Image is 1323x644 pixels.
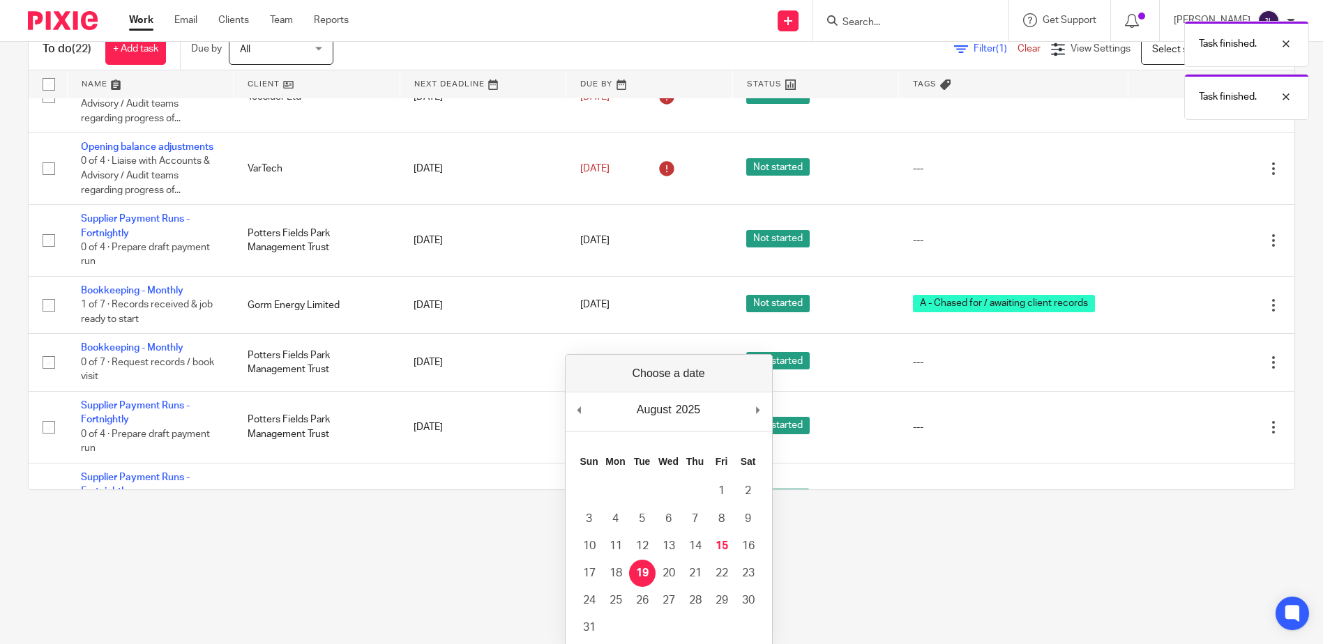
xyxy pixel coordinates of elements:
button: 10 [576,532,603,560]
span: Not started [746,158,810,176]
td: Potters Fields Park Management Trust [234,205,400,277]
td: [DATE] [400,276,566,333]
a: Reports [314,13,349,27]
abbr: Saturday [741,456,756,467]
button: 4 [603,505,629,532]
td: [DATE] [400,463,566,535]
img: svg%3E [1257,10,1280,32]
p: Task finished. [1199,90,1257,104]
td: [DATE] [400,391,566,463]
a: Supplier Payment Runs - Fortnightly [81,473,190,496]
button: Next Month [751,399,765,420]
span: 0 of 4 · Liaise with Accounts & Advisory / Audit teams regarding progress of... [81,85,210,123]
button: 30 [735,587,762,614]
button: 24 [576,587,603,614]
button: 17 [576,560,603,587]
button: 27 [656,587,682,614]
abbr: Wednesday [658,456,679,467]
button: 21 [682,560,709,587]
a: Supplier Payment Runs - Fortnightly [81,214,190,238]
button: 22 [709,560,735,587]
span: [DATE] [580,164,610,174]
abbr: Friday [716,456,728,467]
a: Bookkeeping - Monthly [81,343,183,353]
button: Previous Month [573,399,587,420]
button: 8 [709,505,735,532]
img: Pixie [28,11,98,30]
a: Team [270,13,293,27]
span: 0 of 4 · Liaise with Accounts & Advisory / Audit teams regarding progress of... [81,157,210,195]
td: Potters Fields Park Management Trust [234,334,400,391]
h1: To do [43,42,91,56]
span: 0 of 7 · Request records / book visit [81,358,214,382]
button: 16 [735,532,762,560]
span: Not started [746,352,810,369]
div: --- [913,233,1114,247]
button: 6 [656,505,682,532]
a: Supplier Payment Runs - Fortnightly [81,401,190,424]
button: 31 [576,614,603,641]
a: Work [129,13,153,27]
abbr: Monday [605,456,625,467]
button: 15 [709,532,735,560]
button: 11 [603,532,629,560]
button: 9 [735,505,762,532]
span: 0 of 4 · Prepare draft payment run [81,429,210,454]
span: Not started [746,417,810,434]
button: 13 [656,532,682,560]
button: 29 [709,587,735,614]
div: August [635,399,674,420]
span: (22) [72,43,91,54]
abbr: Sunday [580,456,598,467]
button: 1 [709,477,735,505]
p: Due by [191,42,222,56]
div: --- [913,355,1114,369]
span: Not started [746,489,810,506]
a: Email [174,13,197,27]
span: 0 of 4 · Prepare draft payment run [81,243,210,267]
td: Gorm Energy Limited [234,276,400,333]
div: --- [913,420,1114,434]
td: [DATE] [400,334,566,391]
abbr: Tuesday [634,456,651,467]
button: 3 [576,505,603,532]
button: 5 [629,505,656,532]
button: 20 [656,560,682,587]
span: [DATE] [580,92,610,102]
button: 7 [682,505,709,532]
span: All [240,45,250,54]
div: --- [913,162,1114,176]
td: [DATE] [400,133,566,205]
button: 2 [735,477,762,505]
td: VarTech [234,133,400,205]
td: [DATE] [400,205,566,277]
span: [DATE] [580,236,610,245]
a: Opening balance adjustments [81,142,213,152]
div: 2025 [674,399,703,420]
button: 19 [629,560,656,587]
button: 28 [682,587,709,614]
p: Task finished. [1199,37,1257,51]
td: Potters Fields Park Management Trust [234,391,400,463]
span: Not started [746,295,810,312]
span: 1 of 7 · Records received & job ready to start [81,300,213,325]
button: 23 [735,560,762,587]
a: + Add task [105,33,166,65]
a: Clients [218,13,249,27]
span: [DATE] [580,300,610,310]
button: 25 [603,587,629,614]
button: 14 [682,532,709,560]
abbr: Thursday [686,456,704,467]
button: 12 [629,532,656,560]
span: A - Chased for / awaiting client records [913,295,1095,312]
td: Livewire Digital Limited [234,463,400,535]
button: 26 [629,587,656,614]
a: Bookkeeping - Monthly [81,286,183,296]
button: 18 [603,560,629,587]
span: Not started [746,230,810,247]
